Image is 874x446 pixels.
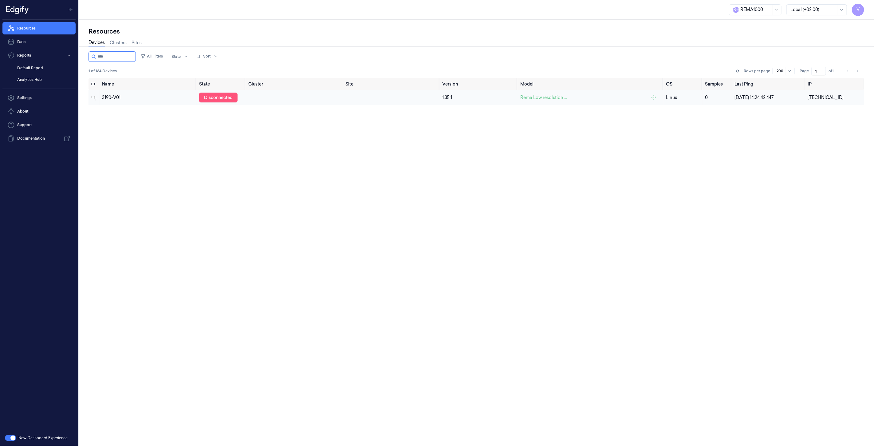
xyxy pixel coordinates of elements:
div: [DATE] 14:24:42.447 [734,94,803,101]
div: Resources [89,27,864,36]
th: Name [100,78,197,90]
button: V [852,4,864,16]
a: Settings [2,92,76,104]
p: Rows per page [744,68,770,74]
span: Rema Low resolution ... [520,94,567,101]
th: Cluster [246,78,343,90]
button: All Filters [138,51,165,61]
th: OS [663,78,703,90]
a: Default Report [12,63,76,73]
div: disconnected [199,93,238,102]
div: [TECHNICAL_ID] [808,94,862,101]
th: Last Ping [732,78,805,90]
a: Devices [89,39,105,46]
span: R e [733,7,739,13]
th: IP [805,78,864,90]
div: 3190-V01 [102,94,194,101]
a: Clusters [110,40,127,46]
th: Version [440,78,518,90]
button: About [2,105,76,117]
a: Support [2,119,76,131]
a: Resources [2,22,76,34]
a: Documentation [2,132,76,145]
th: Model [518,78,664,90]
a: Data [2,36,76,48]
button: Toggle Navigation [66,5,76,14]
button: Reports [2,49,76,62]
a: Analytics Hub [12,74,76,85]
th: Samples [703,78,732,90]
span: of 1 [829,68,838,74]
th: State [197,78,246,90]
div: 0 [705,94,730,101]
nav: pagination [843,67,862,75]
th: Site [343,78,440,90]
p: linux [666,94,700,101]
span: Page [800,68,809,74]
span: 1 of 164 Devices [89,68,117,74]
a: Sites [132,40,142,46]
div: 1.35.1 [443,94,515,101]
